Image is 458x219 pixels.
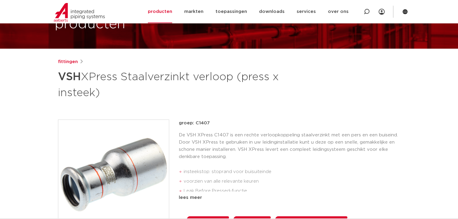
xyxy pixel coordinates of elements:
p: De VSH XPress C1407 is een rechte verloopkoppeling staalverzinkt met een pers en een buiseind. Do... [179,132,400,160]
strong: VSH [58,71,81,82]
li: Leak Before Pressed-functie [184,186,400,196]
p: groep: C1407 [179,120,400,127]
li: voorzien van alle relevante keuren [184,177,400,186]
a: fittingen [58,58,78,65]
div: lees meer [179,194,400,201]
li: insteekstop: stoprand voor buisuiteinde [184,167,400,177]
h1: producten [55,15,125,34]
h1: XPress Staalverzinkt verloop (press x insteek) [58,68,284,100]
